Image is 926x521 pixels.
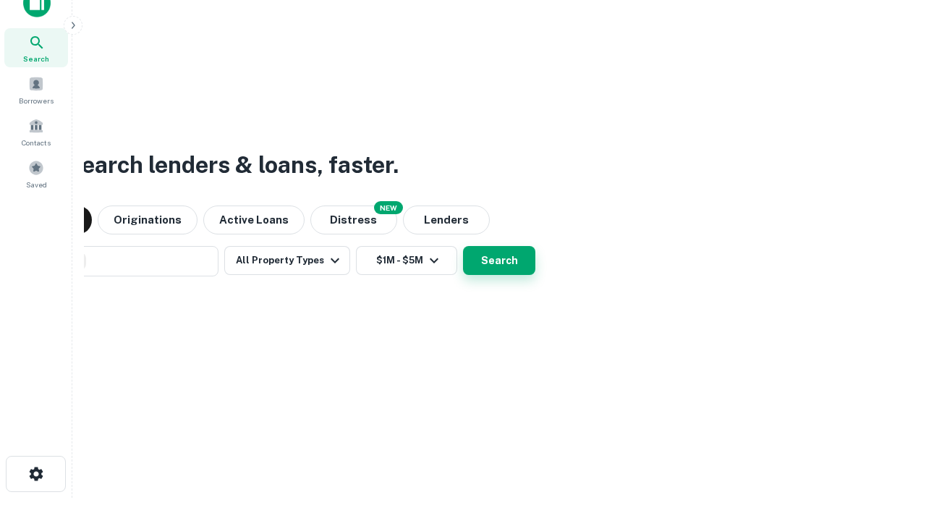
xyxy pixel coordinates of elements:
button: Search [463,246,535,275]
iframe: Chat Widget [854,405,926,475]
button: Active Loans [203,206,305,234]
button: $1M - $5M [356,246,457,275]
a: Borrowers [4,70,68,109]
span: Borrowers [19,95,54,106]
span: Search [23,53,49,64]
div: NEW [374,201,403,214]
a: Contacts [4,112,68,151]
a: Search [4,28,68,67]
h3: Search lenders & loans, faster. [66,148,399,182]
button: Search distressed loans with lien and other non-mortgage details. [310,206,397,234]
a: Saved [4,154,68,193]
button: All Property Types [224,246,350,275]
span: Contacts [22,137,51,148]
span: Saved [26,179,47,190]
button: Lenders [403,206,490,234]
button: Originations [98,206,197,234]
